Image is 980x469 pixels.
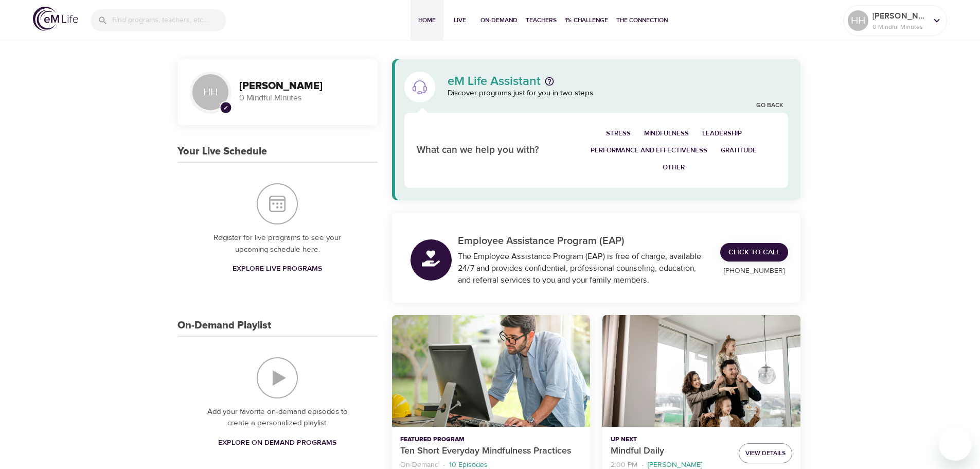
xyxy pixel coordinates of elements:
div: HH [190,72,231,113]
div: The Employee Assistance Program (EAP) is free of charge, available 24/7 and provides confidential... [458,251,708,286]
button: View Details [739,443,792,463]
p: Ten Short Everyday Mindfulness Practices [400,444,582,458]
img: logo [33,7,78,31]
p: Up Next [611,435,730,444]
p: 0 Mindful Minutes [239,92,365,104]
span: Home [415,15,439,26]
p: Featured Program [400,435,582,444]
a: Click to Call [720,243,788,262]
span: The Connection [616,15,668,26]
p: 0 Mindful Minutes [872,22,927,31]
p: Discover programs just for you in two steps [448,88,789,99]
span: Teachers [526,15,557,26]
span: Explore Live Programs [233,263,322,275]
button: Mindful Daily [602,315,800,427]
input: Find programs, teachers, etc... [112,9,226,31]
h3: On-Demand Playlist [177,320,271,332]
span: Performance and Effectiveness [591,145,707,157]
p: Add your favorite on-demand episodes to create a personalized playlist. [198,406,357,429]
button: Mindfulness [637,125,696,142]
p: Mindful Daily [611,444,730,458]
span: Click to Call [728,246,780,259]
h3: [PERSON_NAME] [239,80,365,92]
div: HH [848,10,868,31]
p: [PERSON_NAME] [872,10,927,22]
span: On-Demand [480,15,518,26]
button: Ten Short Everyday Mindfulness Practices [392,315,590,427]
span: Gratitude [721,145,757,157]
img: Your Live Schedule [257,183,298,224]
img: eM Life Assistant [412,79,428,95]
p: Register for live programs to see your upcoming schedule here. [198,232,357,255]
p: What can we help you with? [417,143,559,158]
iframe: Button to launch messaging window [939,428,972,461]
p: Employee Assistance Program (EAP) [458,233,708,249]
span: Other [663,162,685,173]
span: Leadership [702,128,742,140]
span: Explore On-Demand Programs [218,437,336,449]
p: eM Life Assistant [448,75,541,88]
h3: Your Live Schedule [177,146,267,158]
button: Leadership [696,125,749,142]
span: Stress [606,128,631,140]
span: 1% Challenge [565,15,608,26]
p: [PHONE_NUMBER] [720,266,788,276]
button: Performance and Effectiveness [584,142,714,159]
span: Live [448,15,472,26]
button: Stress [599,125,637,142]
span: View Details [745,448,786,459]
a: Explore Live Programs [228,259,326,279]
button: Gratitude [714,142,763,159]
a: Go Back [756,101,783,110]
a: Explore On-Demand Programs [214,433,341,453]
button: Other [656,159,691,176]
span: Mindfulness [644,128,689,140]
img: On-Demand Playlist [257,357,298,398]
